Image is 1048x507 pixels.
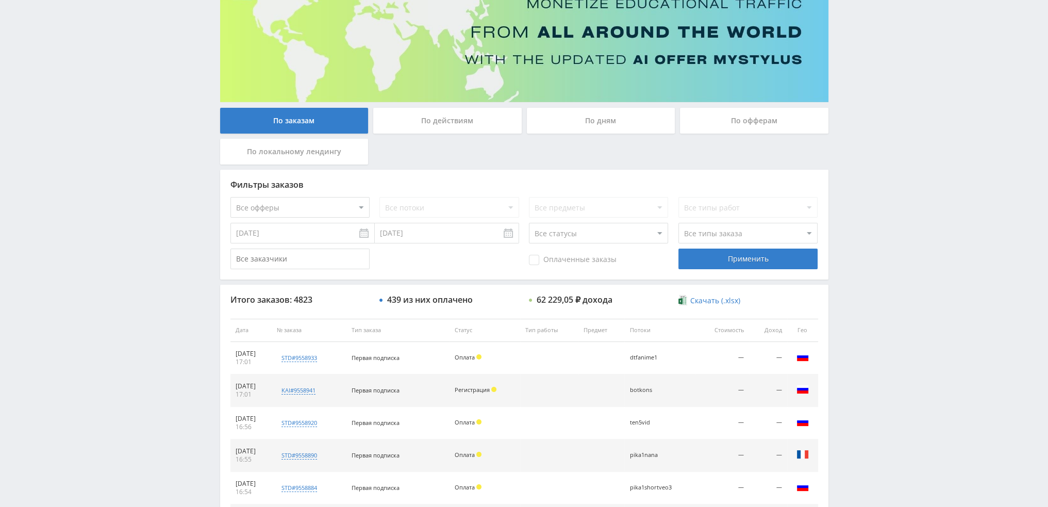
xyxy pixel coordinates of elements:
span: Первая подписка [352,419,400,427]
div: pika1nana [629,452,676,459]
th: Стоимость [695,319,750,342]
div: pika1shortveo3 [629,484,676,491]
img: fra.png [796,448,809,461]
div: По офферам [680,108,828,134]
td: — [749,472,787,504]
div: 439 из них оплачено [387,295,473,304]
div: [DATE] [236,447,267,455]
div: ten5vid [629,419,676,426]
div: [DATE] [236,480,267,488]
img: rus.png [796,383,809,396]
td: — [749,439,787,472]
div: 16:56 [236,423,267,431]
div: По локальному лендингу [220,139,369,165]
div: std#9558933 [281,354,317,362]
td: — [695,439,750,472]
th: Доход [749,319,787,342]
span: Холд [476,419,481,424]
div: 16:54 [236,488,267,496]
div: [DATE] [236,382,267,390]
div: std#9558884 [281,484,317,492]
td: — [749,374,787,407]
div: dtfanime1 [629,354,676,361]
div: 17:01 [236,358,267,366]
span: Первая подписка [352,451,400,459]
div: Применить [678,249,818,269]
img: xlsx [678,295,687,305]
div: 17:01 [236,390,267,399]
div: std#9558920 [281,419,317,427]
td: — [749,342,787,374]
div: По заказам [220,108,369,134]
th: Потоки [624,319,695,342]
span: Холд [476,452,481,457]
span: Скачать (.xlsx) [690,297,740,305]
a: Скачать (.xlsx) [678,296,740,306]
span: Холд [476,484,481,489]
span: Первая подписка [352,354,400,362]
td: — [695,407,750,439]
div: 16:55 [236,455,267,464]
th: Гео [787,319,818,342]
th: Дата [230,319,272,342]
td: — [695,472,750,504]
span: Холд [476,354,481,359]
span: Оплата [455,353,475,361]
td: — [695,342,750,374]
span: Оплаченные заказы [529,255,617,265]
span: Регистрация [455,386,490,394]
img: rus.png [796,351,809,363]
th: № заказа [272,319,346,342]
span: Оплата [455,418,475,426]
div: botkons [629,387,676,394]
div: По действиям [373,108,522,134]
div: [DATE] [236,350,267,358]
div: [DATE] [236,415,267,423]
div: Итого заказов: 4823 [230,295,370,304]
img: rus.png [796,481,809,493]
span: Оплата [455,451,475,459]
div: kai#9558941 [281,386,315,395]
td: — [695,374,750,407]
span: Первая подписка [352,484,400,492]
th: Тип работы [520,319,578,342]
span: Первая подписка [352,386,400,394]
th: Статус [450,319,520,342]
span: Оплата [455,483,475,491]
div: По дням [527,108,675,134]
span: Холд [491,387,496,392]
img: rus.png [796,416,809,428]
div: 62 229,05 ₽ дохода [537,295,612,304]
div: Фильтры заказов [230,180,818,189]
input: Все заказчики [230,249,370,269]
td: — [749,407,787,439]
div: std#9558890 [281,451,317,460]
th: Тип заказа [346,319,450,342]
th: Предмет [578,319,625,342]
